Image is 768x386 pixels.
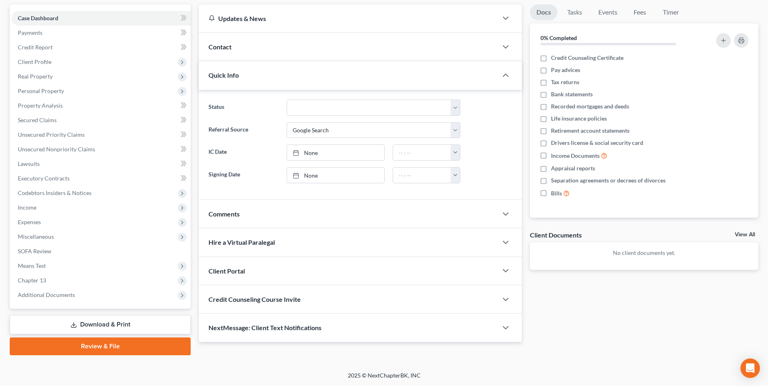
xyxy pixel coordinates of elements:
[561,4,589,20] a: Tasks
[627,4,653,20] a: Fees
[536,249,752,257] p: No client documents yet.
[530,231,582,239] div: Client Documents
[18,248,51,255] span: SOFA Review
[551,115,607,123] span: Life insurance policies
[18,218,41,225] span: Expenses
[287,168,384,183] a: None
[208,210,240,218] span: Comments
[11,127,191,142] a: Unsecured Priority Claims
[204,144,282,161] label: IC Date
[208,71,239,79] span: Quick Info
[10,315,191,334] a: Download & Print
[11,25,191,40] a: Payments
[18,58,51,65] span: Client Profile
[551,54,623,62] span: Credit Counseling Certificate
[18,160,40,167] span: Lawsuits
[153,371,615,386] div: 2025 © NextChapterBK, INC
[208,14,488,23] div: Updates & News
[10,337,191,355] a: Review & File
[18,29,43,36] span: Payments
[18,73,53,80] span: Real Property
[735,232,755,238] a: View All
[551,189,562,197] span: Bills
[204,167,282,183] label: Signing Date
[551,139,643,147] span: Drivers license & social security card
[740,358,760,378] div: Open Intercom Messenger
[18,277,46,284] span: Chapter 13
[530,4,557,20] a: Docs
[18,204,36,211] span: Income
[11,142,191,157] a: Unsecured Nonpriority Claims
[18,87,64,94] span: Personal Property
[208,324,321,331] span: NextMessage: Client Text Notifications
[551,90,593,98] span: Bank statements
[592,4,624,20] a: Events
[551,176,666,185] span: Separation agreements or decrees of divorces
[18,146,95,153] span: Unsecured Nonpriority Claims
[540,34,577,41] strong: 0% Completed
[287,145,384,160] a: None
[551,127,630,135] span: Retirement account statements
[208,43,232,51] span: Contact
[18,175,70,182] span: Executory Contracts
[204,122,282,138] label: Referral Source
[18,15,58,21] span: Case Dashboard
[18,44,53,51] span: Credit Report
[11,157,191,171] a: Lawsuits
[11,11,191,25] a: Case Dashboard
[18,117,57,123] span: Secured Claims
[11,98,191,113] a: Property Analysis
[11,171,191,186] a: Executory Contracts
[18,189,91,196] span: Codebtors Insiders & Notices
[11,113,191,127] a: Secured Claims
[551,66,580,74] span: Pay advices
[18,233,54,240] span: Miscellaneous
[551,78,579,86] span: Tax returns
[551,164,595,172] span: Appraisal reports
[11,40,191,55] a: Credit Report
[18,291,75,298] span: Additional Documents
[656,4,685,20] a: Timer
[204,100,282,116] label: Status
[551,152,600,160] span: Income Documents
[208,238,275,246] span: Hire a Virtual Paralegal
[551,102,629,110] span: Recorded mortgages and deeds
[393,168,451,183] input: -- : --
[18,262,46,269] span: Means Test
[11,244,191,259] a: SOFA Review
[18,131,85,138] span: Unsecured Priority Claims
[18,102,63,109] span: Property Analysis
[208,295,301,303] span: Credit Counseling Course Invite
[393,145,451,160] input: -- : --
[208,267,245,275] span: Client Portal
